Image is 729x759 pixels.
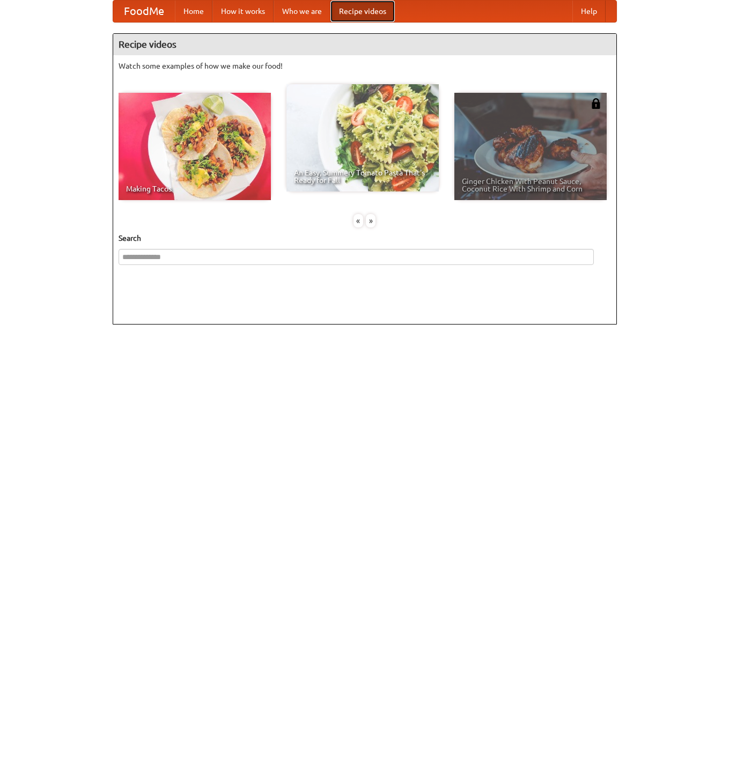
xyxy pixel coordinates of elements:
a: An Easy, Summery Tomato Pasta That's Ready for Fall [286,84,439,191]
h5: Search [119,233,611,244]
a: Recipe videos [330,1,395,22]
a: Making Tacos [119,93,271,200]
div: » [366,214,375,227]
span: Making Tacos [126,185,263,193]
a: Help [572,1,606,22]
a: How it works [212,1,274,22]
img: 483408.png [591,98,601,109]
span: An Easy, Summery Tomato Pasta That's Ready for Fall [294,169,431,184]
h4: Recipe videos [113,34,616,55]
a: FoodMe [113,1,175,22]
a: Who we are [274,1,330,22]
div: « [354,214,363,227]
a: Home [175,1,212,22]
p: Watch some examples of how we make our food! [119,61,611,71]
